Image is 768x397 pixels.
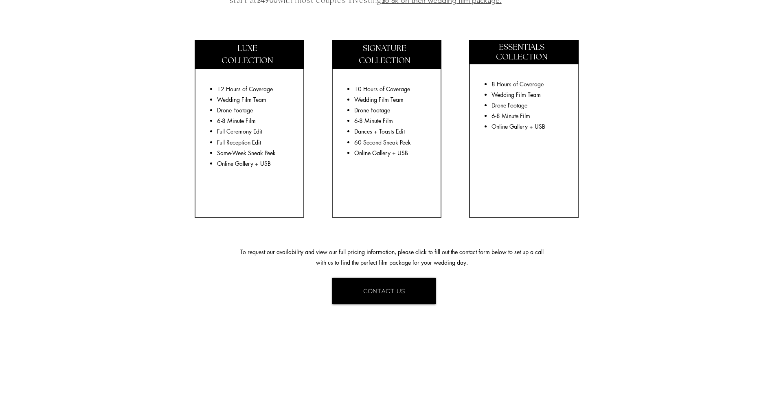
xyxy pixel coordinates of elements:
[354,85,410,93] span: 10 Hours of Coverage
[354,149,408,157] span: Online Gallery + USB
[354,138,411,146] span: 60 Second Sneak Peek
[222,57,273,65] span: COLLECTION
[492,112,530,120] span: 6-8 Minute Film
[217,85,273,93] span: 12 Hours of Coverage
[217,96,266,103] span: Wedding Film Team
[492,91,541,99] span: Wedding Film Team
[492,80,544,88] span: 8 Hours of Coverage
[217,160,271,167] span: Online Gallery + USB
[240,248,544,266] span: To request our availability and view our full pricing information, please click to fill out the c...
[492,123,545,130] span: Online Gallery + USB
[496,53,548,61] span: COLLECTION
[217,138,261,146] span: Full Reception Edit
[354,117,393,125] span: 6-8 Minute Film
[332,278,436,304] a: CONTACT US
[217,149,276,157] span: Same-Week Sneak Peek
[363,44,406,53] span: SIGNATURE
[359,57,410,65] span: COLLECTION
[237,44,257,53] span: LUXE
[354,96,404,103] span: Wedding Film Team
[492,101,527,109] span: Drone Footage
[354,106,390,114] span: Drone Footage
[217,127,262,135] span: Full Ceremony Edit
[217,106,253,114] span: Drone Footage
[354,127,405,135] span: Dances + Toasts Edit
[363,286,405,295] span: CONTACT US
[499,43,544,52] span: ESSENTIALS
[217,117,256,125] span: 6-8 Minute Film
